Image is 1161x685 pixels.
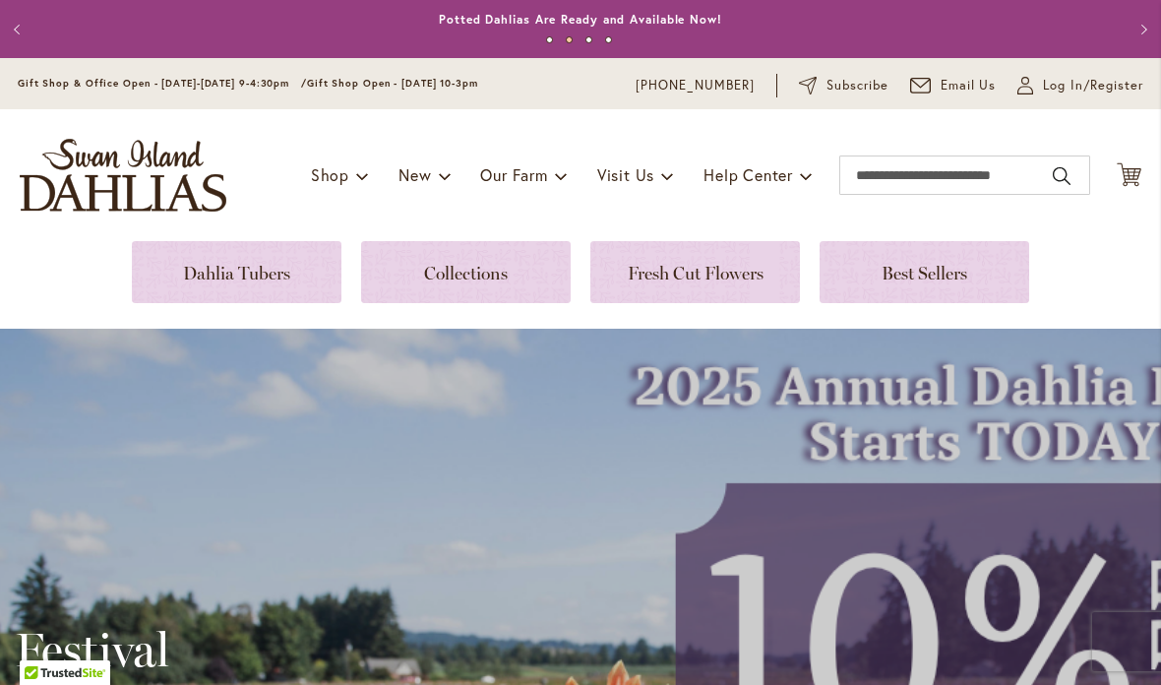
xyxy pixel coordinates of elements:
[20,139,226,212] a: store logo
[439,12,722,27] a: Potted Dahlias Are Ready and Available Now!
[1017,76,1143,95] a: Log In/Register
[311,164,349,185] span: Shop
[605,36,612,43] button: 4 of 4
[636,76,755,95] a: [PHONE_NUMBER]
[910,76,997,95] a: Email Us
[566,36,573,43] button: 2 of 4
[703,164,793,185] span: Help Center
[826,76,888,95] span: Subscribe
[799,76,888,95] a: Subscribe
[1043,76,1143,95] span: Log In/Register
[480,164,547,185] span: Our Farm
[398,164,431,185] span: New
[941,76,997,95] span: Email Us
[307,77,478,90] span: Gift Shop Open - [DATE] 10-3pm
[585,36,592,43] button: 3 of 4
[1122,10,1161,49] button: Next
[597,164,654,185] span: Visit Us
[18,77,307,90] span: Gift Shop & Office Open - [DATE]-[DATE] 9-4:30pm /
[546,36,553,43] button: 1 of 4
